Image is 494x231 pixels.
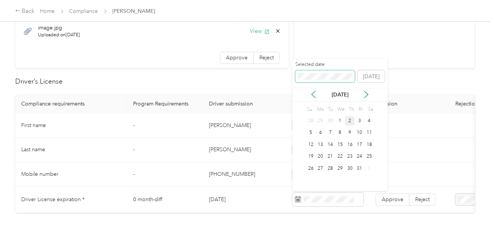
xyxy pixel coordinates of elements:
div: 11 [364,128,374,138]
div: 29 [335,164,345,173]
div: 24 [355,152,365,161]
span: Approve [226,54,248,61]
div: 28 [325,164,335,173]
div: 28 [306,116,316,126]
div: 2 [345,116,355,126]
span: Driver License expiration * [21,196,85,203]
div: 21 [325,152,335,161]
span: Reject [415,196,430,203]
div: 10 [355,128,365,138]
div: 13 [316,140,326,149]
div: 23 [345,152,355,161]
td: - [127,162,203,187]
div: 29 [316,116,326,126]
div: Fr [357,104,364,115]
div: Mo [316,104,324,115]
th: Decision [370,95,449,113]
span: [PERSON_NAME] [113,7,155,15]
th: Driver submission [203,95,286,113]
div: 1 [335,116,345,126]
td: Last name [15,138,127,163]
td: Driver License expiration * [15,187,127,213]
td: [PERSON_NAME] [203,113,286,138]
div: 15 [335,140,345,149]
iframe: Everlance-gr Chat Button Frame [452,189,494,231]
label: Selected date [295,61,355,68]
div: 25 [364,152,374,161]
td: - [127,138,203,163]
button: View [250,27,270,35]
div: 26 [306,164,316,173]
div: Sa [367,104,374,115]
div: 7 [325,128,335,138]
div: 30 [325,116,335,126]
button: [DATE] [358,70,385,82]
div: 12 [306,140,316,149]
div: We [336,104,345,115]
p: [DATE] [324,91,356,99]
div: 14 [325,140,335,149]
div: 1 [364,164,374,173]
div: Su [306,104,313,115]
div: 5 [306,128,316,138]
span: Approve [382,196,403,203]
th: Program Requirements [127,95,203,113]
div: Tu [326,104,334,115]
div: 20 [316,152,326,161]
span: Mobile number [21,171,58,177]
td: [PHONE_NUMBER] [203,162,286,187]
td: - [127,113,203,138]
th: Compliance requirements [15,95,127,113]
div: 9 [345,128,355,138]
div: 6 [316,128,326,138]
div: 8 [335,128,345,138]
th: Reviewer input [286,95,370,113]
div: Th [348,104,355,115]
a: Home [40,8,55,14]
div: 30 [345,164,355,173]
a: Compliance [69,8,98,14]
h2: Driver’s License [15,76,475,87]
div: 22 [335,152,345,161]
div: 27 [316,164,326,173]
div: 16 [345,140,355,149]
span: image.jpg [38,24,80,32]
span: Uploaded on [DATE] [38,32,80,39]
td: [PERSON_NAME] [203,138,286,163]
div: 19 [306,152,316,161]
td: Mobile number [15,162,127,187]
td: [DATE] [203,187,286,213]
div: 31 [355,164,365,173]
div: 18 [364,140,374,149]
div: 4 [364,116,374,126]
td: First name [15,113,127,138]
span: Reject [259,54,274,61]
span: Last name [21,146,45,153]
div: Back [15,7,35,16]
div: 17 [355,140,365,149]
td: 0 month-diff [127,187,203,213]
div: 3 [355,116,365,126]
span: First name [21,122,46,129]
